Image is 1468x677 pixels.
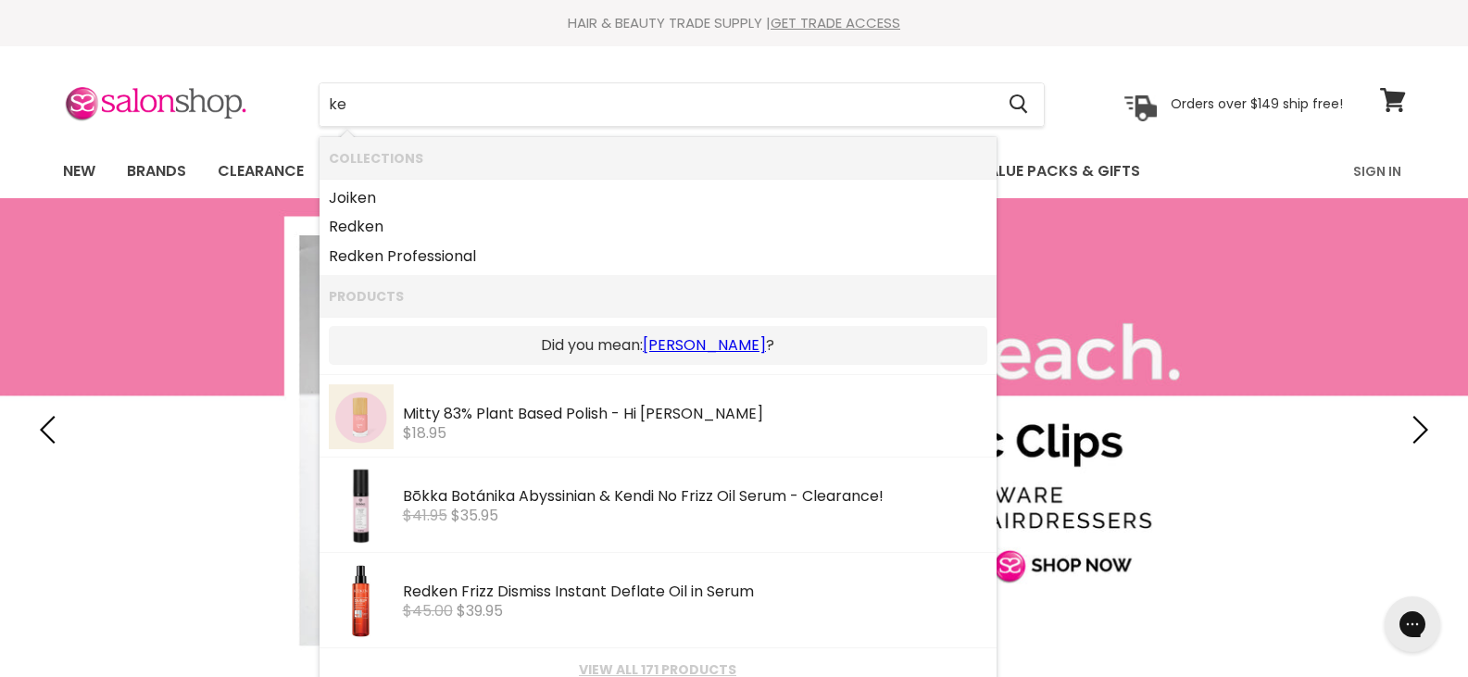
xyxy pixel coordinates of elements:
button: Previous [32,411,69,448]
div: Bōkka Botánika Abyssinian & Kendi No Frizz Oil Serum - Clearance! [403,488,987,508]
p: Orders over $149 ship free! [1171,95,1343,112]
s: $41.95 [403,505,447,526]
li: Products: Redken Frizz Dismiss Instant Deflate Oil in Serum [320,553,997,648]
a: GET TRADE ACCESS [771,13,900,32]
span: $35.95 [451,505,498,526]
form: Product [319,82,1045,127]
img: 01-hi-ken_200x.png [329,384,394,449]
li: Products [320,275,997,317]
div: HAIR & BEAUTY TRADE SUPPLY | [40,14,1429,32]
img: REDKENFRIZZDIMISSINSTANTDEFLATE_200x.jpg [333,562,388,640]
li: Did you mean [320,317,997,374]
s: $45.00 [403,600,453,621]
span: $39.95 [457,600,503,621]
p: Did you mean: ? [338,335,978,356]
button: Next [1399,411,1436,448]
a: Joiken [329,183,987,213]
li: Collections: Joiken [320,179,997,213]
a: Sign In [1342,152,1412,191]
li: Products: Mitty 83% Plant Based Polish - Hi Ken [320,374,997,458]
li: Collections: Redken [320,212,997,242]
nav: Main [40,144,1429,198]
a: New [49,152,109,191]
ul: Main menu [49,144,1248,198]
input: Search [320,83,995,126]
a: Clearance [204,152,318,191]
a: Brands [113,152,200,191]
a: View all 171 products [329,662,987,677]
span: $18.95 [403,422,446,444]
iframe: Gorgias live chat messenger [1375,590,1449,658]
img: NVZMi22g_200x.png [350,467,370,545]
div: Redken Frizz Dismiss Instant Deflate Oil in Serum [403,583,987,603]
a: Redken Professional [329,242,987,271]
a: Redken [329,212,987,242]
a: Value Packs & Gifts [964,152,1154,191]
button: Search [995,83,1044,126]
div: Mitty 83% Plant Based Polish - Hi [PERSON_NAME] [403,406,987,425]
li: Products: Bōkka Botánika Abyssinian & Kendi No Frizz Oil Serum - Clearance! [320,458,997,553]
li: Collections [320,137,997,179]
li: Collections: Redken Professional [320,242,997,276]
a: [PERSON_NAME] [643,335,766,356]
